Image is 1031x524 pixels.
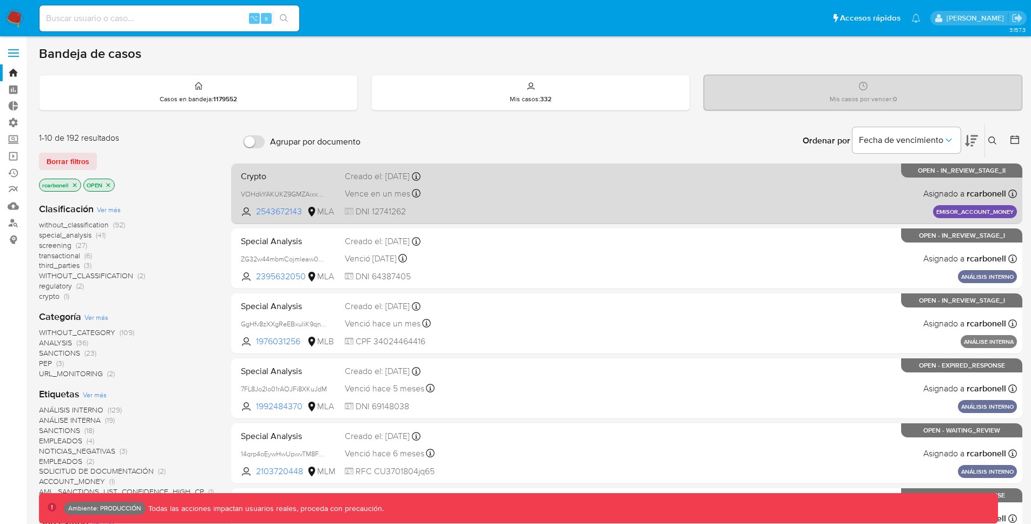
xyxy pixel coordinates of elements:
[265,13,268,23] span: s
[146,503,384,514] p: Todas las acciones impactan usuarios reales, proceda con precaución.
[273,11,295,26] button: search-icon
[911,14,921,23] a: Notificaciones
[947,13,1008,23] p: ramiro.carbonell@mercadolibre.com.co
[1012,12,1023,24] a: Salir
[250,13,258,23] span: ⌥
[68,506,141,510] p: Ambiente: PRODUCCIÓN
[840,12,901,24] span: Accesos rápidos
[40,11,299,25] input: Buscar usuario o caso...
